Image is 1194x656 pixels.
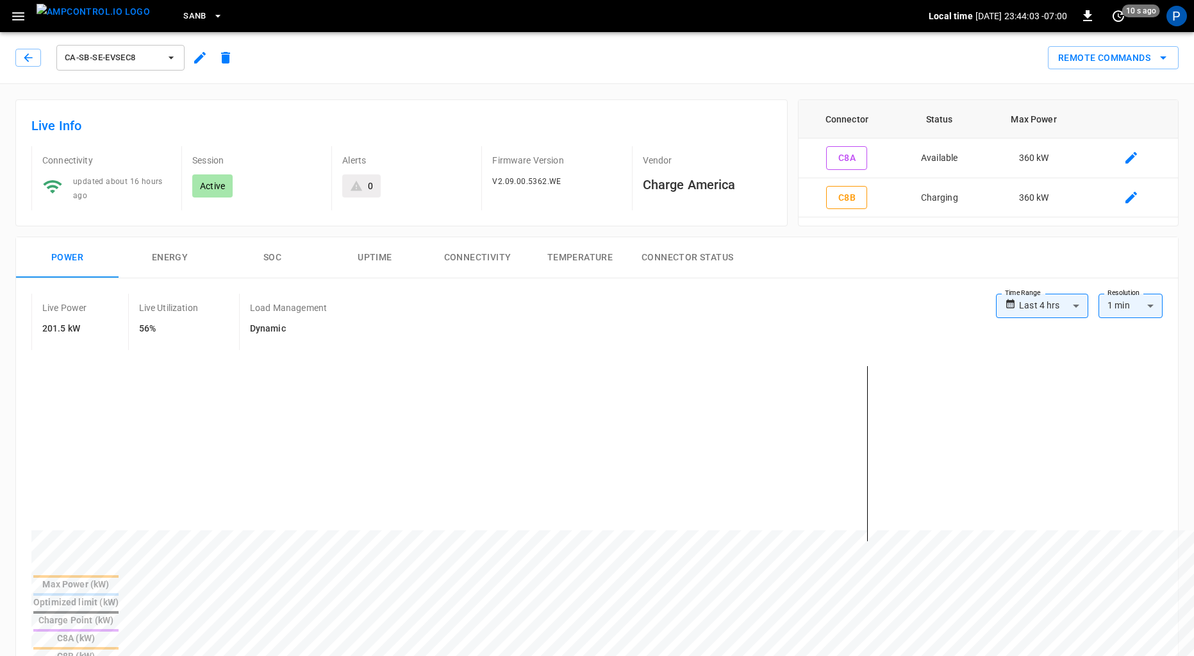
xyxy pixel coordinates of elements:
[73,177,163,200] span: updated about 16 hours ago
[826,186,867,210] button: C8B
[826,146,867,170] button: C8A
[324,237,426,278] button: Uptime
[929,10,973,22] p: Local time
[529,237,631,278] button: Temperature
[139,322,198,336] h6: 56%
[1048,46,1179,70] div: remote commands options
[42,301,87,314] p: Live Power
[895,178,983,218] td: Charging
[983,178,1084,218] td: 360 kW
[250,301,327,314] p: Load Management
[1019,294,1088,318] div: Last 4 hrs
[221,237,324,278] button: SOC
[31,115,772,136] h6: Live Info
[16,237,119,278] button: Power
[192,154,321,167] p: Session
[119,237,221,278] button: Energy
[1166,6,1187,26] div: profile-icon
[799,100,1178,217] table: connector table
[37,4,150,20] img: ampcontrol.io logo
[643,154,772,167] p: Vendor
[492,154,621,167] p: Firmware Version
[65,51,160,65] span: ca-sb-se-evseC8
[250,322,327,336] h6: Dynamic
[56,45,185,71] button: ca-sb-se-evseC8
[799,100,895,139] th: Connector
[342,154,471,167] p: Alerts
[42,154,171,167] p: Connectivity
[895,100,983,139] th: Status
[1107,288,1140,298] label: Resolution
[1122,4,1160,17] span: 10 s ago
[183,9,206,24] span: SanB
[983,100,1084,139] th: Max Power
[975,10,1067,22] p: [DATE] 23:44:03 -07:00
[1005,288,1041,298] label: Time Range
[631,237,743,278] button: Connector Status
[200,180,225,192] p: Active
[643,174,772,195] h6: Charge America
[178,4,228,29] button: SanB
[1048,46,1179,70] button: Remote Commands
[1108,6,1129,26] button: set refresh interval
[139,301,198,314] p: Live Utilization
[368,180,373,192] div: 0
[492,177,561,186] span: V2.09.00.5362.WE
[895,139,983,178] td: Available
[1099,294,1163,318] div: 1 min
[983,139,1084,178] td: 360 kW
[426,237,529,278] button: Connectivity
[42,322,87,336] h6: 201.5 kW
